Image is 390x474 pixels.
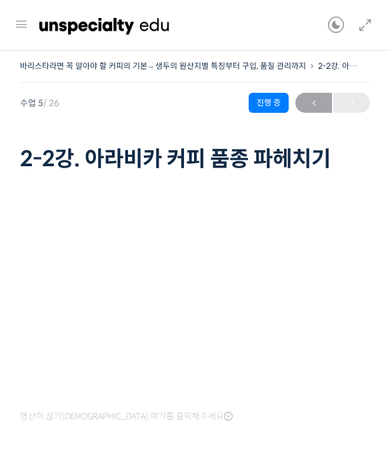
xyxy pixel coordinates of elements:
span: ← [295,94,332,112]
span: 대화 [122,384,138,395]
span: / 26 [43,97,59,109]
span: 설정 [206,383,222,394]
a: ←이전 [295,93,332,113]
span: 수업 5 [20,99,59,107]
a: 바리스타라면 꼭 알아야 할 커피의 기본 – 생두의 원산지별 특징부터 구입, 품질 관리까지 [20,61,306,71]
a: 홈 [4,363,88,397]
span: 영상이 끊기[DEMOGRAPHIC_DATA] 여기를 클릭해주세요 [20,411,233,422]
h1: 2-2강. 아라비카 커피 품종 파헤치기 [20,146,370,172]
a: 대화 [88,363,172,397]
div: 진행 중 [249,93,289,113]
a: 설정 [172,363,256,397]
span: 홈 [42,383,50,394]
